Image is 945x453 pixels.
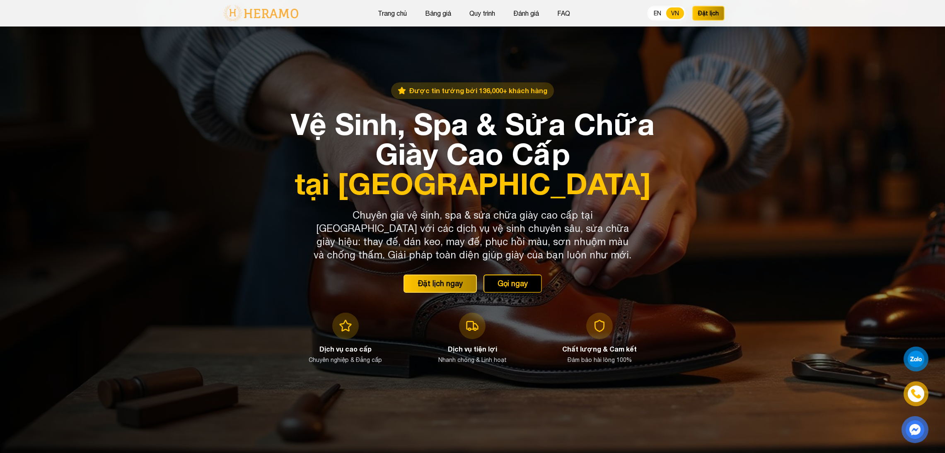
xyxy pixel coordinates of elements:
[911,389,921,398] img: phone-icon
[448,344,497,354] h3: Dịch vụ tiện lợi
[319,344,372,354] h3: Dịch vụ cao cấp
[404,275,477,293] button: Đặt lịch ngay
[314,208,632,261] p: Chuyên gia vệ sinh, spa & sửa chữa giày cao cấp tại [GEOGRAPHIC_DATA] với các dịch vụ vệ sinh chu...
[562,344,637,354] h3: Chất lượng & Cam kết
[287,109,658,198] h1: Vệ Sinh, Spa & Sửa Chữa Giày Cao Cấp
[483,275,542,293] button: Gọi ngay
[666,7,684,19] button: VN
[467,8,498,19] button: Quy trình
[511,8,541,19] button: Đánh giá
[409,86,547,96] span: Được tin tưởng bởi 136,000+ khách hàng
[555,8,573,19] button: FAQ
[649,7,666,19] button: EN
[568,356,632,364] p: Đảm bảo hài lòng 100%
[438,356,507,364] p: Nhanh chóng & Linh hoạt
[221,5,301,22] img: logo-with-text.png
[309,356,382,364] p: Chuyên nghiệp & Đẳng cấp
[375,8,409,19] button: Trang chủ
[287,169,658,198] span: tại [GEOGRAPHIC_DATA]
[905,383,928,405] a: phone-icon
[423,8,454,19] button: Bảng giá
[692,6,725,21] button: Đặt lịch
